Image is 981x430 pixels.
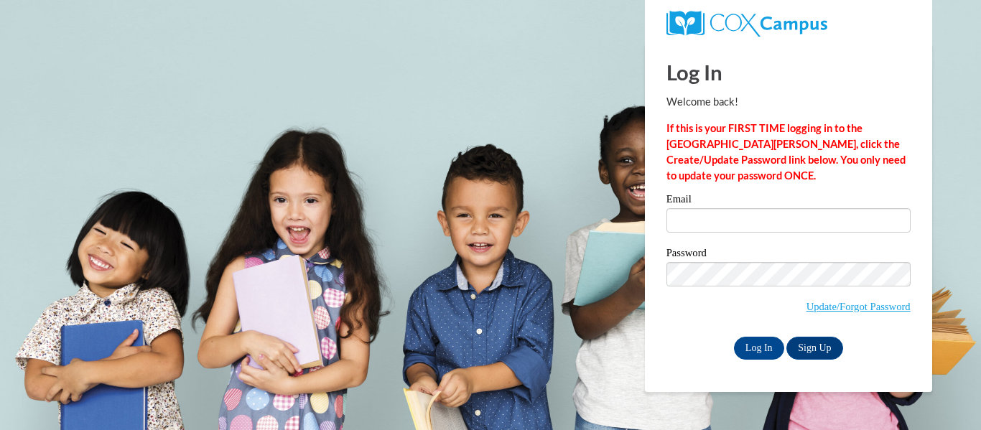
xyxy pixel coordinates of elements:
[666,194,911,208] label: Email
[666,57,911,87] h1: Log In
[786,337,842,360] a: Sign Up
[666,122,906,182] strong: If this is your FIRST TIME logging in to the [GEOGRAPHIC_DATA][PERSON_NAME], click the Create/Upd...
[666,248,911,262] label: Password
[666,11,827,37] img: COX Campus
[666,11,911,37] a: COX Campus
[734,337,784,360] input: Log In
[666,94,911,110] p: Welcome back!
[806,301,911,312] a: Update/Forgot Password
